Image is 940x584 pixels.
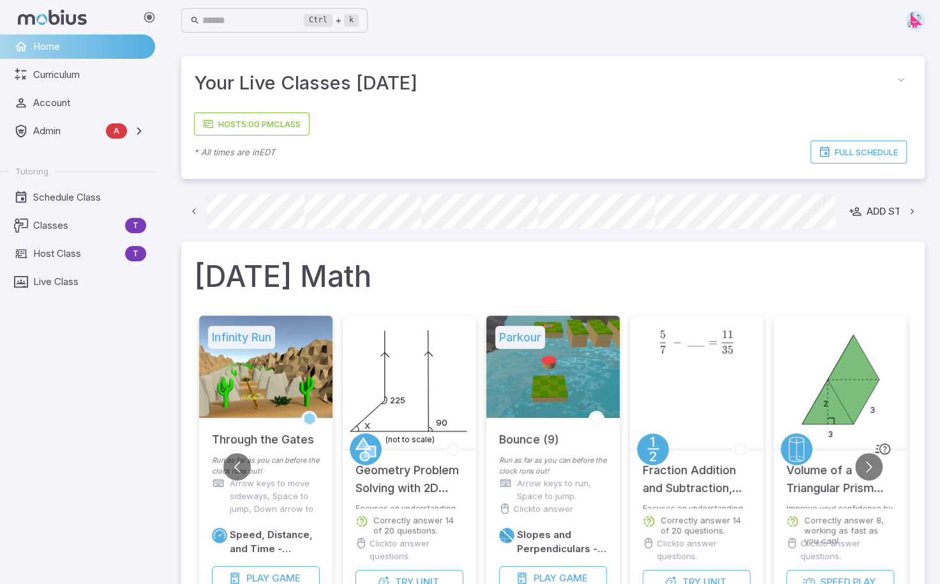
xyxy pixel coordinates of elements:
span: ​ [666,330,667,346]
h5: Volume of a Triangular Prism (Non-Right) - Calculate [786,449,894,497]
span: 11 [722,328,733,341]
p: * All times are in EDT [194,146,275,158]
p: Arrow keys to move sideways, Space to jump, Down arrow to duck and roll. [230,477,320,528]
h6: Slopes and Perpendiculars - Intro [517,528,607,556]
p: Click to answer questions. [369,537,463,562]
text: 90 [435,417,447,427]
p: Arrow keys to run, Space to jump. [517,477,607,502]
span: 7 [660,343,666,357]
text: 3 [870,405,875,415]
a: Slope/Linear Equations [499,528,514,543]
p: Correctly answer 8, working as fast as you can! [804,515,894,546]
text: 2 [823,399,828,408]
span: = [708,335,717,349]
p: Click to answer questions. [513,502,607,528]
kbd: Ctrl [304,14,332,27]
p: Focuses on understanding how to add and subtract mixed fractions. [643,503,750,509]
a: Geometry 3D [780,433,812,465]
h5: Fraction Addition and Subtraction, Mixed - Advanced [643,449,750,497]
span: T [125,247,146,260]
a: Host5:00 PMClass [194,112,310,135]
a: Full Schedule [810,141,907,164]
a: Speed/Distance/Time [212,528,227,543]
span: − [673,335,682,349]
div: Add Student [849,204,934,219]
span: Schedule Class [33,190,146,204]
div: + [304,13,359,28]
h5: Bounce (9) [499,418,559,449]
h6: Speed, Distance, and Time - Advanced [230,528,320,556]
a: Fractions/Decimals [637,433,669,465]
h5: Parkour [495,326,545,349]
h1: [DATE] Math [194,254,912,298]
span: Home [33,40,146,54]
p: Focuses on understanding how to solve increasingly complex geoemetry problems. [355,503,463,509]
img: right-triangle.svg [906,11,925,30]
span: T [125,219,146,232]
p: Correctly answer 14 of 20 questions. [373,515,463,535]
span: 5 [660,328,666,341]
p: Click to answer questions. [657,537,750,562]
span: ​ [733,330,735,346]
text: (not to scale) [385,434,434,444]
button: Go to previous slide [223,453,251,480]
p: Correctly answer 14 of 20 questions. [660,515,750,535]
p: Run as far as you can before the clock runs out! [212,455,320,477]
span: Curriculum [33,68,146,82]
span: Admin [33,124,101,138]
p: Click to answer questions. [800,537,894,562]
button: Go to next slide [855,453,883,480]
button: collapse [890,69,912,91]
h5: Infinity Run [208,326,275,349]
span: Tutoring [15,165,48,177]
span: A [106,125,127,137]
span: ___ [687,335,705,349]
a: Geometry 2D [350,433,382,465]
text: X [364,420,369,431]
text: 225 [389,395,405,405]
p: Run as far as you can before the clock runs out! [499,455,607,477]
span: Host Class [33,247,120,261]
span: 35 [722,343,733,357]
h5: Through the Gates [212,418,314,449]
p: Improve your confidence by testing your speed on simpler questions. [786,503,894,509]
kbd: k [344,14,359,27]
span: Live Class [33,275,146,289]
span: Account [33,96,146,110]
span: Your Live Classes [DATE] [194,69,890,97]
h5: Geometry Problem Solving with 2D Polygons - Intro [355,449,463,497]
span: Classes [33,219,120,233]
text: 3 [827,429,832,439]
